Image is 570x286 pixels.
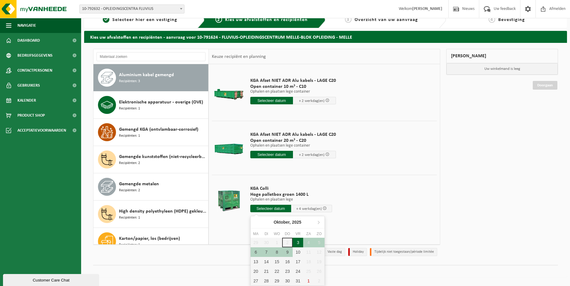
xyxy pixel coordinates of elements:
[272,257,282,267] div: 15
[119,133,140,139] span: Recipiënten: 1
[282,276,293,286] div: 30
[293,276,303,286] div: 31
[261,247,272,257] div: 7
[17,123,66,138] span: Acceptatievoorwaarden
[80,5,184,13] span: 10-792632 - OPLEIDINGSCENTRA FLUVIUS
[303,231,314,237] div: za
[93,173,209,201] button: Gemengde metalen Recipiënten: 2
[345,16,352,23] span: 3
[323,248,345,256] li: Vaste dag
[119,242,140,248] span: Recipiënten: 1
[261,231,272,237] div: di
[296,207,322,211] span: + 4 werkdag(en)
[250,138,336,144] span: Open container 20 m³ - C20
[272,276,282,286] div: 29
[293,257,303,267] div: 17
[446,49,558,63] div: [PERSON_NAME]
[250,192,332,198] span: Hoge palletbox groen 1400 L
[261,276,272,286] div: 28
[370,248,437,256] li: Tijdelijk niet toegestaan/période limitée
[119,180,159,188] span: Gemengde metalen
[250,198,332,202] p: Ophalen en plaatsen lege
[17,48,53,63] span: Bedrijfsgegevens
[93,64,209,91] button: Aluminium kabel gemengd Recipiënten: 3
[84,31,567,43] h2: Kies uw afvalstoffen en recipiënten - aanvraag voor 10-791624 - FLUVIUS-OPLEIDINGSCENTRUM MELLE-B...
[261,267,272,276] div: 21
[293,238,303,247] div: 3
[412,7,442,11] strong: [PERSON_NAME]
[314,231,325,237] div: zo
[250,205,291,212] input: Selecteer datum
[93,119,209,146] button: Gemengd KGA (ontvlambaar-corrosief) Recipiënten: 1
[119,106,140,112] span: Recipiënten: 1
[250,90,336,94] p: Ophalen en plaatsen lege container
[119,126,198,133] span: Gemengd KGA (ontvlambaar-corrosief)
[272,231,282,237] div: wo
[17,33,40,48] span: Dashboard
[299,153,325,157] span: + 2 werkdag(en)
[119,188,140,193] span: Recipiënten: 2
[299,99,325,103] span: + 2 werkdag(en)
[251,276,261,286] div: 27
[250,132,336,138] span: KGA Afzet NIET ADR Alu kabels - LAGE C20
[79,4,184,13] span: 10-792632 - OPLEIDINGSCENTRA FLUVIUS
[119,79,140,84] span: Recipiënten: 3
[533,81,557,90] a: Doorgaan
[282,267,293,276] div: 23
[17,78,40,93] span: Gebruikers
[96,52,206,61] input: Materiaal zoeken
[93,201,209,228] button: High density polyethyleen (HDPE) gekleurd Recipiënten: 1
[17,93,36,108] span: Kalender
[119,153,207,160] span: Gemengde kunststoffen (niet-recycleerbaar), exclusief PVC
[17,18,36,33] span: Navigatie
[209,49,269,64] div: Keuze recipiënt en planning
[119,208,207,215] span: High density polyethyleen (HDPE) gekleurd
[119,215,140,221] span: Recipiënten: 1
[93,228,209,255] button: Karton/papier, los (bedrijven) Recipiënten: 1
[17,63,52,78] span: Contactpersonen
[119,71,174,79] span: Aluminium kabel gemengd
[272,267,282,276] div: 22
[282,231,293,237] div: do
[282,247,293,257] div: 9
[250,186,332,192] span: KGA Colli
[250,151,293,158] input: Selecteer datum
[348,248,367,256] li: Holiday
[447,63,558,75] p: Uw winkelmand is leeg
[489,16,495,23] span: 4
[93,91,209,119] button: Elektronische apparatuur - overige (OVE) Recipiënten: 1
[261,257,272,267] div: 14
[119,235,180,242] span: Karton/papier, los (bedrijven)
[93,146,209,173] button: Gemengde kunststoffen (niet-recycleerbaar), exclusief PVC Recipiënten: 2
[272,247,282,257] div: 8
[498,17,525,22] span: Bevestiging
[250,84,336,90] span: Open container 10 m³ - C10
[293,247,303,257] div: 10
[215,16,222,23] span: 2
[282,257,293,267] div: 16
[251,247,261,257] div: 6
[251,231,261,237] div: ma
[119,160,140,166] span: Recipiënten: 2
[293,267,303,276] div: 24
[292,220,301,224] i: 2025
[271,217,304,227] div: Oktober,
[355,17,418,22] span: Overzicht van uw aanvraag
[293,231,303,237] div: vr
[250,144,336,148] p: Ophalen en plaatsen lege container
[103,16,109,23] span: 1
[250,78,336,84] span: KGA Afzet NIET ADR Alu kabels - LAGE C20
[250,97,293,104] input: Selecteer datum
[112,17,177,22] span: Selecteer hier een vestiging
[251,257,261,267] div: 13
[3,273,100,286] iframe: chat widget
[119,99,203,106] span: Elektronische apparatuur - overige (OVE)
[87,16,193,23] a: 1Selecteer hier een vestiging
[251,267,261,276] div: 20
[17,108,45,123] span: Product Shop
[225,17,308,22] span: Kies uw afvalstoffen en recipiënten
